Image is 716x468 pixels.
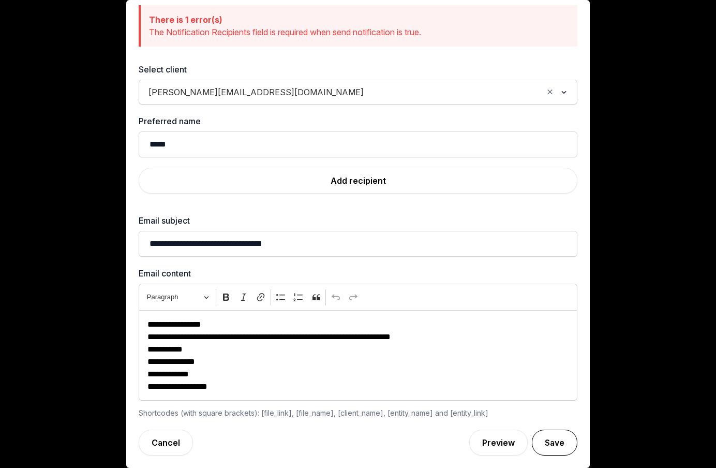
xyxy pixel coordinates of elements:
a: Preview [469,430,528,456]
div: Editor toolbar [139,284,577,310]
input: Search for option [368,85,543,99]
label: Preferred name [139,115,577,127]
button: Heading [142,289,214,305]
span: The Notification Recipients field is required when send notification is true. [149,27,421,37]
button: Clear Selected [545,85,555,99]
label: Select client [139,63,577,76]
button: Save [532,430,577,456]
span: [PERSON_NAME][EMAIL_ADDRESS][DOMAIN_NAME] [146,85,366,99]
div: Shortcodes (with square brackets): [file_link], [file_name], [client_name], [entity_name] and [en... [139,407,577,419]
label: Email subject [139,214,577,227]
a: Cancel [139,430,193,456]
p: There is 1 error(s) [149,13,569,26]
span: Paragraph [147,291,201,303]
div: Editor editing area: main [139,310,577,401]
label: Email content [139,267,577,280]
div: Search for option [144,83,572,101]
a: Add recipient [139,168,577,194]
